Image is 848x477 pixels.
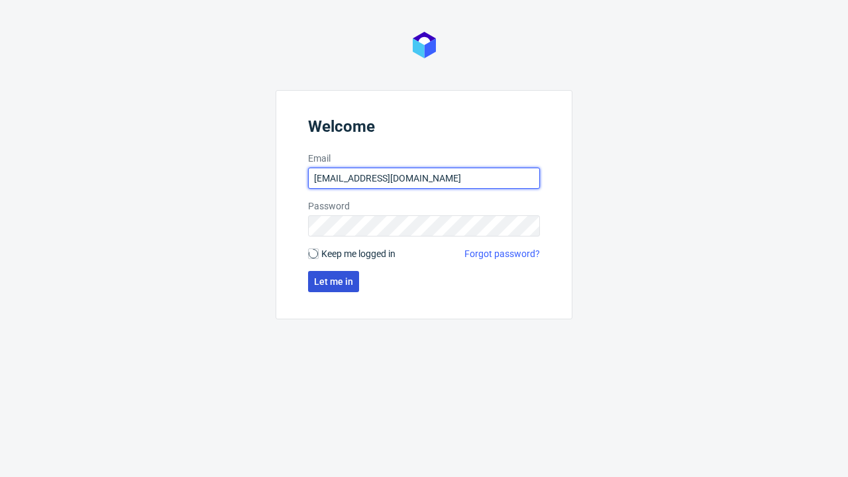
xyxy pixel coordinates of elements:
[308,199,540,213] label: Password
[464,247,540,260] a: Forgot password?
[314,277,353,286] span: Let me in
[308,168,540,189] input: you@youremail.com
[321,247,396,260] span: Keep me logged in
[308,117,540,141] header: Welcome
[308,271,359,292] button: Let me in
[308,152,540,165] label: Email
